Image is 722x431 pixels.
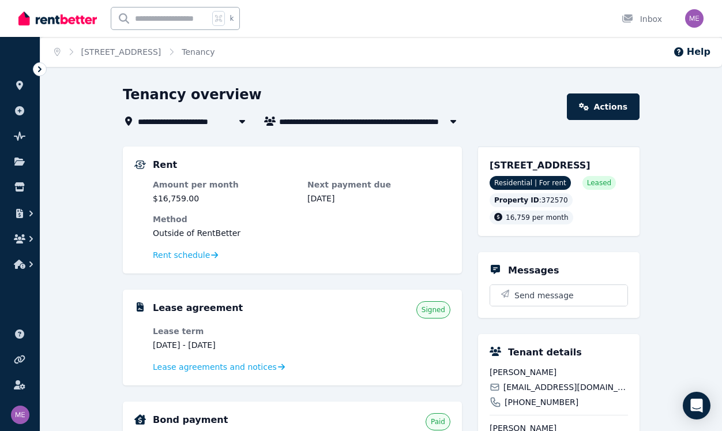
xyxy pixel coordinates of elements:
h1: Tenancy overview [123,85,262,104]
span: [PHONE_NUMBER] [505,396,578,408]
span: Leased [587,178,611,188]
span: Paid [431,417,445,426]
a: [STREET_ADDRESS] [81,47,161,57]
h5: Lease agreement [153,301,243,315]
span: [EMAIL_ADDRESS][DOMAIN_NAME] [503,381,628,393]
dd: [DATE] [307,193,450,204]
span: Rent schedule [153,249,210,261]
img: Rental Payments [134,160,146,169]
span: [PERSON_NAME] [490,366,628,378]
h5: Bond payment [153,413,228,427]
a: Actions [567,93,640,120]
a: Rent schedule [153,249,219,261]
dt: Next payment due [307,179,450,190]
h5: Messages [508,264,559,278]
dd: [DATE] - [DATE] [153,339,296,351]
span: Send message [514,290,574,301]
span: Signed [422,305,445,314]
span: k [230,14,234,23]
img: melpol@hotmail.com [11,406,29,424]
span: Lease agreements and notices [153,361,277,373]
nav: Breadcrumb [40,37,228,67]
h5: Tenant details [508,346,582,359]
dd: $16,759.00 [153,193,296,204]
button: Help [673,45,710,59]
button: Send message [490,285,627,306]
img: RentBetter [18,10,97,27]
span: Residential | For rent [490,176,571,190]
img: Bond Details [134,414,146,425]
dt: Lease term [153,325,296,337]
img: melpol@hotmail.com [685,9,704,28]
div: : 372570 [490,193,573,207]
dt: Method [153,213,450,225]
dt: Amount per month [153,179,296,190]
dd: Outside of RentBetter [153,227,450,239]
div: Open Intercom Messenger [683,392,710,419]
a: Lease agreements and notices [153,361,285,373]
span: Tenancy [182,46,215,58]
span: 16,759 per month [506,213,569,222]
span: Property ID [494,196,539,205]
div: Inbox [622,13,662,25]
span: [STREET_ADDRESS] [490,160,591,171]
h5: Rent [153,158,177,172]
